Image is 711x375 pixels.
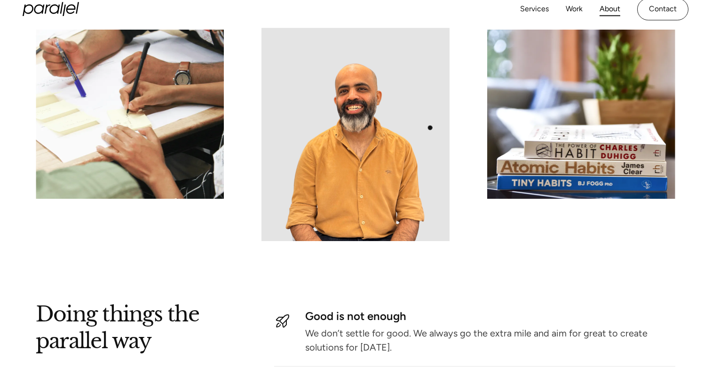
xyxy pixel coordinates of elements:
[305,312,675,320] div: Good is not enough
[305,330,675,351] p: We don’t settle for good. We always go the extra mile and aim for great to create solutions for [...
[487,30,675,199] img: card-image
[36,307,199,355] h2: Doing things the parallel way
[23,2,79,16] a: home
[600,2,620,16] a: About
[566,2,583,16] a: Work
[520,2,549,16] a: Services
[36,30,224,199] img: card-image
